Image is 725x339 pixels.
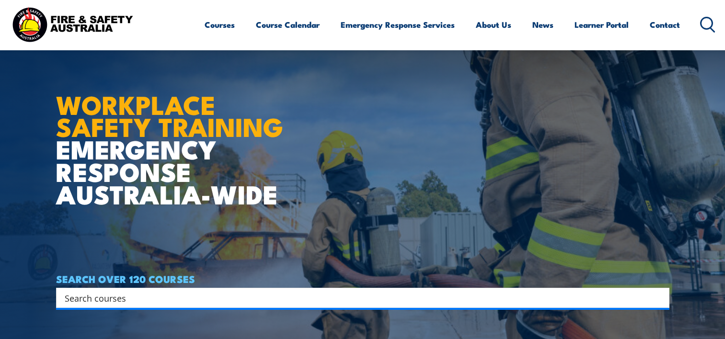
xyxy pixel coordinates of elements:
[575,12,629,37] a: Learner Portal
[56,69,290,205] h1: EMERGENCY RESPONSE AUSTRALIA-WIDE
[532,12,553,37] a: News
[341,12,455,37] a: Emergency Response Services
[205,12,235,37] a: Courses
[67,291,650,305] form: Search form
[256,12,320,37] a: Course Calendar
[476,12,511,37] a: About Us
[653,291,666,305] button: Search magnifier button
[56,84,283,146] strong: WORKPLACE SAFETY TRAINING
[650,12,680,37] a: Contact
[56,273,669,284] h4: SEARCH OVER 120 COURSES
[65,291,648,305] input: Search input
